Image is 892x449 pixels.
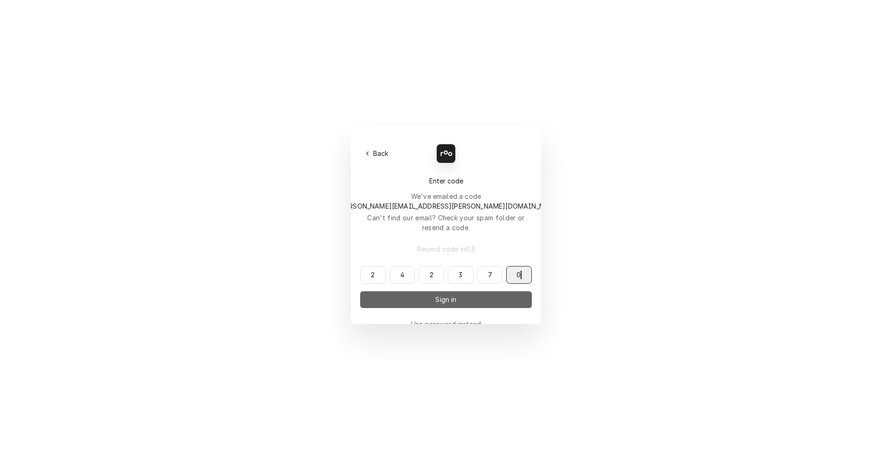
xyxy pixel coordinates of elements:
[433,295,458,304] span: Sign in
[360,147,394,160] button: Back
[331,191,561,211] div: We've emailed a code
[338,202,561,210] span: [PERSON_NAME][EMAIL_ADDRESS][PERSON_NAME][DOMAIN_NAME]
[360,176,532,186] div: Enter code
[360,291,532,308] button: Sign in
[331,202,561,210] span: to
[411,319,481,329] a: Go to Email and password form
[360,213,532,232] div: Can't find our email? Check your spam folder or resend a code.
[415,244,477,254] span: Resend code in 0 : 3
[371,148,390,158] span: Back
[360,241,532,258] button: Resend code in0:3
